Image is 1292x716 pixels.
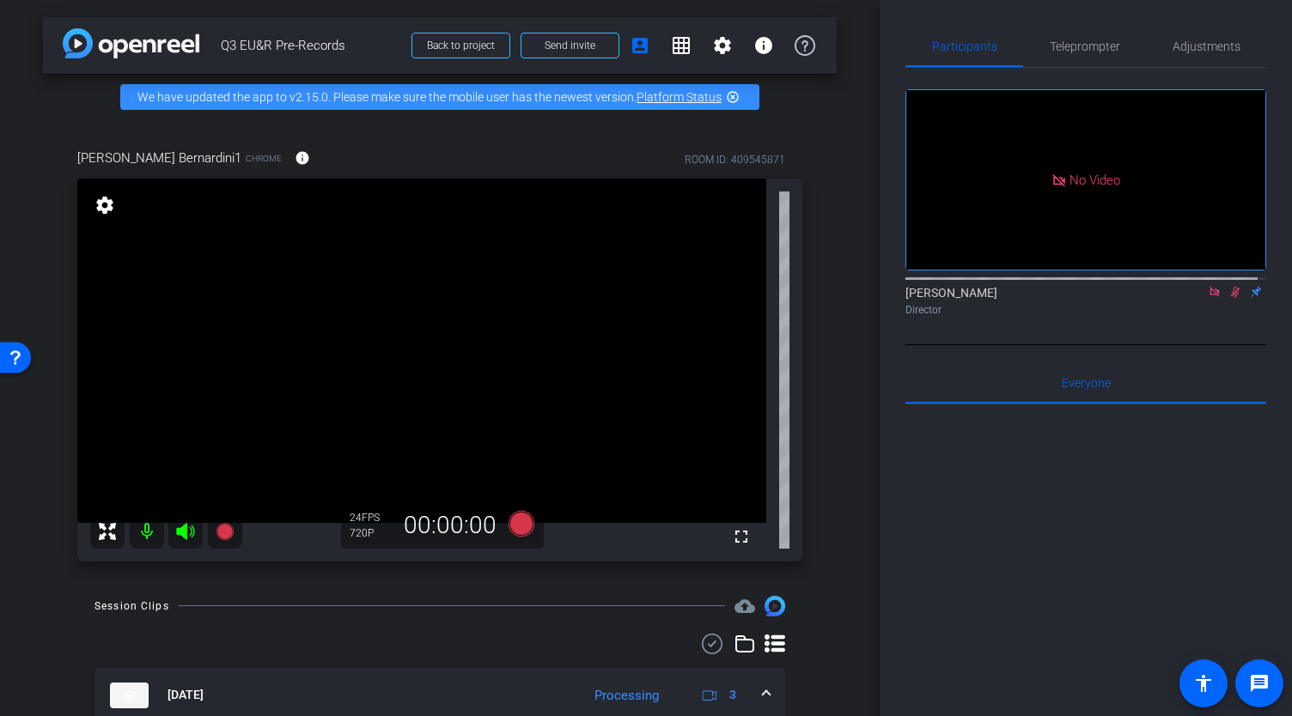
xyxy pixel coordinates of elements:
[246,152,282,165] span: Chrome
[93,195,117,215] mat-icon: settings
[729,686,736,704] span: 3
[1193,673,1214,694] mat-icon: accessibility
[221,28,401,63] span: Q3 EU&R Pre-Records
[1050,40,1120,52] span: Teleprompter
[734,596,755,616] mat-icon: cloud_upload
[362,512,380,524] span: FPS
[393,511,508,540] div: 00:00:00
[1173,40,1240,52] span: Adjustments
[637,90,722,104] a: Platform Status
[734,596,755,616] span: Destinations for your clips
[521,33,619,58] button: Send invite
[545,39,595,52] span: Send invite
[586,686,667,706] div: Processing
[411,33,510,58] button: Back to project
[685,152,785,167] div: ROOM ID: 409545871
[1070,172,1120,187] span: No Video
[110,683,149,708] img: thumb-nail
[671,35,692,56] mat-icon: grid_on
[94,598,169,615] div: Session Clips
[427,39,495,52] span: Back to project
[905,284,1266,318] div: [PERSON_NAME]
[630,35,650,56] mat-icon: account_box
[168,686,204,704] span: [DATE]
[765,596,785,616] img: Session clips
[712,35,733,56] mat-icon: settings
[1249,673,1270,694] mat-icon: message
[726,90,740,104] mat-icon: highlight_off
[120,84,759,110] div: We have updated the app to v2.15.0. Please make sure the mobile user has the newest version.
[932,40,997,52] span: Participants
[753,35,774,56] mat-icon: info
[350,526,393,540] div: 720P
[1062,377,1111,389] span: Everyone
[295,150,310,166] mat-icon: info
[77,149,241,167] span: [PERSON_NAME] Bernardini1
[63,28,199,58] img: app-logo
[905,302,1266,318] div: Director
[731,526,752,547] mat-icon: fullscreen
[350,511,393,525] div: 24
